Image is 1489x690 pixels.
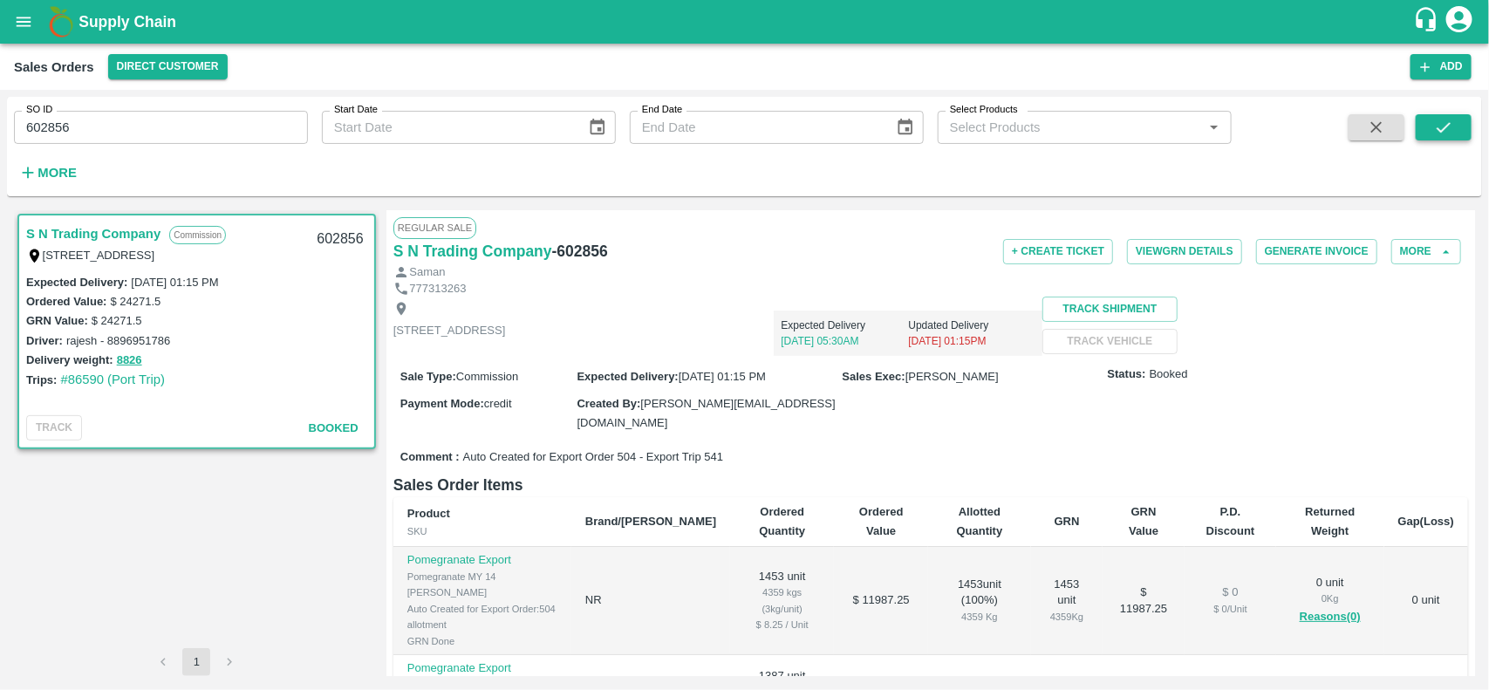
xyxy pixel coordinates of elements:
td: 0 unit [1384,547,1468,655]
label: Driver: [26,334,63,347]
label: Start Date [334,103,378,117]
label: $ 24271.5 [92,314,142,327]
p: [STREET_ADDRESS] [393,323,506,339]
h6: Sales Order Items [393,473,1468,497]
b: GRN Value [1129,505,1158,537]
b: Allotted Quantity [957,505,1003,537]
button: More [14,158,81,188]
button: Choose date [889,111,922,144]
h6: - 602856 [552,239,608,263]
b: Ordered Value [859,505,904,537]
label: Ordered Value: [26,295,106,308]
div: $ 0 / Unit [1199,601,1262,617]
label: Status: [1108,366,1146,383]
p: [DATE] 05:30AM [781,333,908,349]
button: Select DC [108,54,228,79]
label: [DATE] 01:15 PM [131,276,218,289]
label: $ 24271.5 [110,295,161,308]
button: page 1 [182,648,210,676]
button: Reasons(0) [1290,607,1370,627]
button: Add [1410,54,1472,79]
button: Generate Invoice [1256,239,1377,264]
td: NR [571,547,730,655]
p: Commission [169,226,226,244]
a: S N Trading Company [26,222,161,245]
img: logo [44,4,79,39]
p: 777313263 [409,281,466,297]
div: 1453 unit ( 100 %) [942,577,1017,625]
label: End Date [642,103,682,117]
label: [STREET_ADDRESS] [43,249,155,262]
a: Supply Chain [79,10,1413,34]
label: Comment : [400,449,460,466]
td: $ 11987.25 [1103,547,1185,655]
div: $ 0 [1199,584,1262,601]
div: $ 8.25 / Unit [744,617,820,632]
div: Pomegranate MY 14 [PERSON_NAME] [407,569,557,601]
input: Start Date [322,111,574,144]
label: GRN Value: [26,314,88,327]
span: credit [484,397,512,410]
label: Created By : [577,397,640,410]
label: Payment Mode : [400,397,484,410]
label: rajesh - 8896951786 [66,334,170,347]
input: Select Products [943,116,1198,139]
label: Sales Exec : [843,370,905,383]
span: Commission [456,370,519,383]
b: Product [407,507,450,520]
button: More [1391,239,1461,264]
label: SO ID [26,103,52,117]
button: open drawer [3,2,44,42]
div: SKU [407,523,557,539]
strong: More [38,166,77,180]
a: #86590 (Port Trip) [60,372,165,386]
button: Track Shipment [1042,297,1177,322]
b: Brand/[PERSON_NAME] [585,515,716,528]
span: [DATE] 01:15 PM [679,370,766,383]
label: Trips: [26,373,57,386]
label: Expected Delivery : [577,370,678,383]
b: Returned Weight [1305,505,1355,537]
button: + Create Ticket [1003,239,1113,264]
b: Gap(Loss) [1398,515,1454,528]
label: Select Products [950,103,1018,117]
div: 1453 unit [1045,577,1089,625]
input: End Date [630,111,882,144]
a: S N Trading Company [393,239,552,263]
input: Enter SO ID [14,111,308,144]
p: [DATE] 01:15PM [908,333,1035,349]
div: Auto Created for Export Order:504 allotment [407,601,557,633]
p: Pomegranate Export [407,552,557,569]
span: [PERSON_NAME][EMAIL_ADDRESS][DOMAIN_NAME] [577,397,835,429]
nav: pagination navigation [147,648,246,676]
span: Auto Created for Export Order 504 - Export Trip 541 [463,449,723,466]
div: 0 unit [1290,575,1370,627]
div: 602856 [306,219,373,260]
button: Choose date [581,111,614,144]
p: Pomegranate Export [407,660,557,677]
div: customer-support [1413,6,1444,38]
span: Booked [1150,366,1188,383]
b: Supply Chain [79,13,176,31]
td: 1453 unit [730,547,834,655]
div: 0 Kg [1290,591,1370,606]
div: Sales Orders [14,56,94,79]
b: P.D. Discount [1206,505,1255,537]
p: Saman [409,264,445,281]
label: Sale Type : [400,370,456,383]
label: Expected Delivery : [26,276,127,289]
b: GRN [1055,515,1080,528]
span: Booked [309,421,359,434]
b: Ordered Quantity [759,505,805,537]
span: [PERSON_NAME] [905,370,999,383]
button: 8826 [117,351,142,371]
td: $ 11987.25 [834,547,928,655]
div: GRN Done [407,633,557,649]
div: 4359 Kg [942,609,1017,625]
div: 4359 Kg [1045,609,1089,625]
button: ViewGRN Details [1127,239,1242,264]
div: 4359 kgs (3kg/unit) [744,584,820,617]
label: Delivery weight: [26,353,113,366]
button: Open [1203,116,1226,139]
